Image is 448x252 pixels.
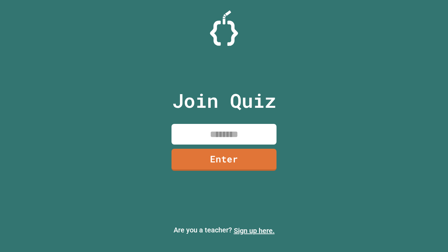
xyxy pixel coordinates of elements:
iframe: chat widget [419,224,441,245]
iframe: chat widget [390,194,441,223]
a: Enter [171,149,276,171]
img: Logo.svg [210,10,238,46]
p: Are you a teacher? [6,225,442,236]
a: Sign up here. [234,226,275,235]
p: Join Quiz [172,86,276,115]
